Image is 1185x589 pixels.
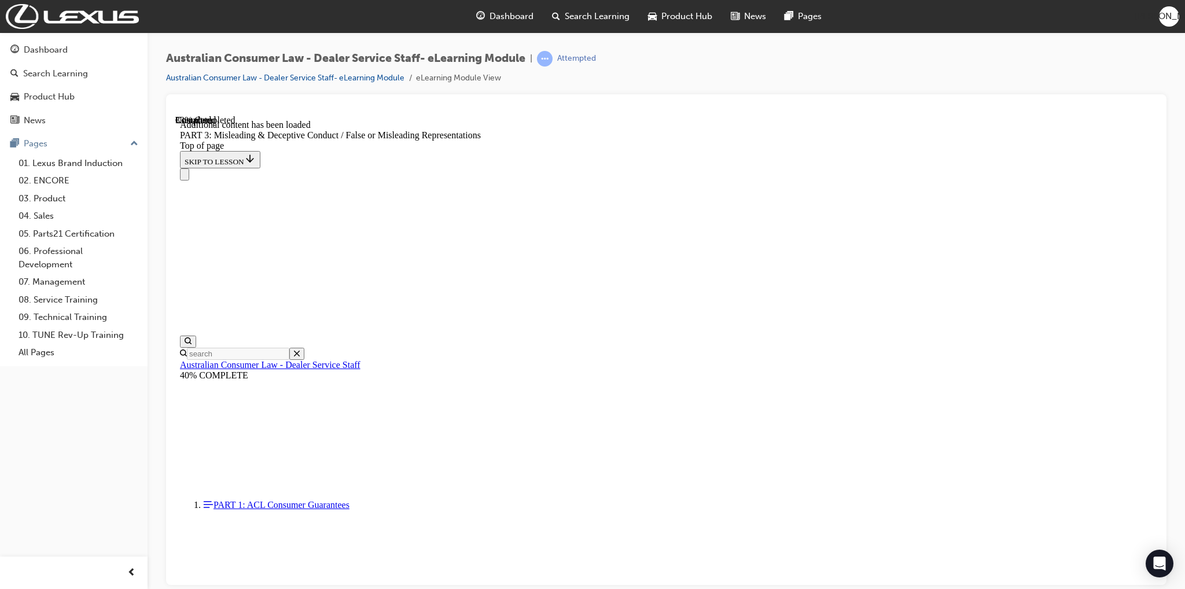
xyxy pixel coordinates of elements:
[5,255,977,266] div: 40% COMPLETE
[14,190,143,208] a: 03. Product
[416,72,501,85] li: eLearning Module View
[14,326,143,344] a: 10. TUNE Rev-Up Training
[24,114,46,127] div: News
[14,273,143,291] a: 07. Management
[476,9,485,24] span: guage-icon
[23,67,88,80] div: Search Learning
[10,92,19,102] span: car-icon
[114,233,129,245] button: Close search menu
[722,5,775,28] a: news-iconNews
[490,10,533,23] span: Dashboard
[127,566,136,580] span: prev-icon
[14,154,143,172] a: 01. Lexus Brand Induction
[5,245,185,255] a: Australian Consumer Law - Dealer Service Staff
[639,5,722,28] a: car-iconProduct Hub
[467,5,543,28] a: guage-iconDashboard
[530,52,532,65] span: |
[1159,6,1179,27] button: [PERSON_NAME]
[5,53,14,65] button: Close navigation menu
[5,15,977,25] div: PART 3: Misleading & Deceptive Conduct / False or Misleading Representations
[10,69,19,79] span: search-icon
[5,5,977,15] div: Additional content has been loaded
[5,220,21,233] button: Open search menu
[5,25,977,36] div: Top of page
[10,45,19,56] span: guage-icon
[166,73,404,83] a: Australian Consumer Law - Dealer Service Staff- eLearning Module
[557,53,596,64] div: Attempted
[543,5,639,28] a: search-iconSearch Learning
[14,242,143,273] a: 06. Professional Development
[5,110,143,131] a: News
[744,10,766,23] span: News
[14,291,143,309] a: 08. Service Training
[166,52,525,65] span: Australian Consumer Law - Dealer Service Staff- eLearning Module
[14,207,143,225] a: 04. Sales
[130,137,138,152] span: up-icon
[552,9,560,24] span: search-icon
[5,39,143,61] a: Dashboard
[6,4,139,29] img: Trak
[565,10,630,23] span: Search Learning
[5,133,143,154] button: Pages
[648,9,657,24] span: car-icon
[14,344,143,362] a: All Pages
[14,172,143,190] a: 02. ENCORE
[5,36,85,53] button: SKIP TO LESSON
[775,5,831,28] a: pages-iconPages
[5,37,143,133] button: DashboardSearch LearningProduct HubNews
[24,43,68,57] div: Dashboard
[731,9,739,24] span: news-icon
[5,86,143,108] a: Product Hub
[14,308,143,326] a: 09. Technical Training
[12,233,114,245] input: Search
[9,42,80,51] span: SKIP TO LESSON
[1146,550,1173,577] div: Open Intercom Messenger
[24,90,75,104] div: Product Hub
[798,10,822,23] span: Pages
[5,63,143,84] a: Search Learning
[10,139,19,149] span: pages-icon
[24,137,47,150] div: Pages
[661,10,712,23] span: Product Hub
[14,225,143,243] a: 05. Parts21 Certification
[537,51,553,67] span: learningRecordVerb_ATTEMPT-icon
[10,116,19,126] span: news-icon
[785,9,793,24] span: pages-icon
